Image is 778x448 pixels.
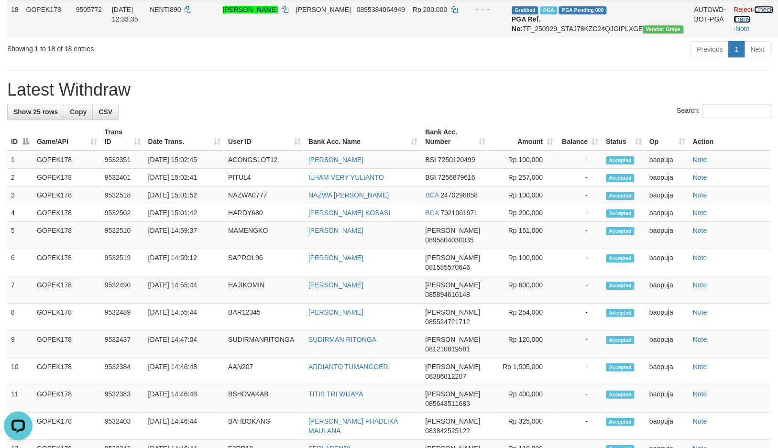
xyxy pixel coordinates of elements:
td: - [558,304,603,331]
a: Reject [734,6,753,13]
span: Copy 7921061971 to clipboard [441,209,478,217]
span: [PERSON_NAME] [426,308,481,316]
span: [PERSON_NAME] [426,390,481,398]
td: 4 [7,204,33,222]
a: [PERSON_NAME] [308,308,363,316]
td: HARDY680 [224,204,305,222]
span: Copy 081210819581 to clipboard [426,345,470,353]
h1: Latest Withdraw [7,80,771,99]
td: 2 [7,169,33,186]
span: Accepted [606,156,635,164]
td: - [558,222,603,249]
td: GOPEK178 [33,249,101,276]
span: BCA [426,191,439,199]
td: GOPEK178 [33,151,101,169]
td: 7 [7,276,33,304]
td: Rp 100,000 [490,249,558,276]
td: [DATE] 14:59:12 [144,249,225,276]
td: Rp 200,000 [490,204,558,222]
a: Note [693,308,707,316]
th: ID: activate to sort column descending [7,123,33,151]
span: [PERSON_NAME] [426,281,481,289]
span: Accepted [606,209,635,218]
span: [PERSON_NAME] [426,417,481,425]
td: HAJIKOMIN [224,276,305,304]
td: Rp 257,000 [490,169,558,186]
td: [DATE] 14:55:44 [144,304,225,331]
td: GOPEK178 [22,0,72,37]
div: - - - [468,5,504,14]
th: Status: activate to sort column ascending [603,123,646,151]
a: Note [693,336,707,343]
a: Check Trans [734,6,774,23]
span: Accepted [606,391,635,399]
td: baopuja [646,222,690,249]
span: Marked by baopuja [540,6,557,14]
span: BSI [426,156,437,164]
span: Accepted [606,418,635,426]
span: Accepted [606,192,635,200]
td: [DATE] 15:02:45 [144,151,225,169]
a: ILHAM VERY YULIANTO [308,174,384,181]
td: [DATE] 14:46:48 [144,358,225,385]
td: GOPEK178 [33,169,101,186]
span: [PERSON_NAME] [426,227,481,234]
td: 18 [7,0,22,37]
td: GOPEK178 [33,358,101,385]
td: 9532437 [101,331,144,358]
td: baopuja [646,385,690,413]
td: - [558,385,603,413]
td: 9532518 [101,186,144,204]
th: User ID: activate to sort column ascending [224,123,305,151]
a: Note [736,25,750,33]
td: SAPROL96 [224,249,305,276]
td: TF_250929_STAJ78KZC24QJOIPLXGE [508,0,691,37]
th: Bank Acc. Number: activate to sort column ascending [422,123,490,151]
td: - [558,151,603,169]
span: Copy 0895384064949 to clipboard [357,6,405,13]
td: [DATE] 14:46:48 [144,385,225,413]
a: [PERSON_NAME] [308,254,363,262]
td: - [558,358,603,385]
td: baopuja [646,331,690,358]
td: Rp 600,000 [490,276,558,304]
a: CSV [92,104,119,120]
td: MAMENGKO [224,222,305,249]
td: GOPEK178 [33,413,101,440]
td: GOPEK178 [33,222,101,249]
td: - [558,276,603,304]
td: 9532519 [101,249,144,276]
span: Rp 200.000 [413,6,447,13]
td: 3 [7,186,33,204]
span: Copy 085894610148 to clipboard [426,291,470,298]
td: 9 [7,331,33,358]
a: Note [693,209,707,217]
td: BSHDVAKAB [224,385,305,413]
td: baopuja [646,304,690,331]
span: Copy 7256879616 to clipboard [438,174,475,181]
td: - [558,204,603,222]
td: baopuja [646,204,690,222]
span: Copy 083842525122 to clipboard [426,427,470,435]
th: Bank Acc. Name: activate to sort column ascending [305,123,422,151]
b: PGA Ref. No: [512,15,541,33]
td: Rp 1,505,000 [490,358,558,385]
button: Open LiveChat chat widget [4,4,33,33]
td: 10 [7,358,33,385]
a: NAZWA [PERSON_NAME] [308,191,389,199]
input: Search: [703,104,771,118]
a: Note [693,156,707,164]
span: BCA [426,209,439,217]
span: Copy 085643511683 to clipboard [426,400,470,407]
td: 6 [7,249,33,276]
span: Copy 081585570646 to clipboard [426,263,470,271]
span: Copy 2470298858 to clipboard [441,191,478,199]
td: baopuja [646,186,690,204]
span: PGA Pending [559,6,607,14]
td: 9532383 [101,385,144,413]
th: Amount: activate to sort column ascending [490,123,558,151]
a: Show 25 rows [7,104,64,120]
td: ACONGSLOT12 [224,151,305,169]
td: Rp 400,000 [490,385,558,413]
span: Copy 0895804030035 to clipboard [426,236,474,244]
